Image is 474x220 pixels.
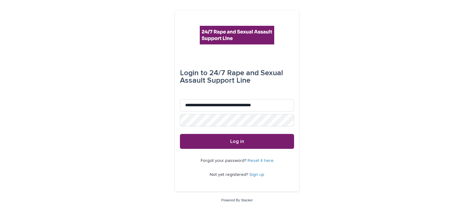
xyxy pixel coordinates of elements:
[180,64,294,89] div: 24/7 Rape and Sexual Assault Support Line
[180,134,294,149] button: Log in
[221,198,253,202] a: Powered By Stacker
[248,158,274,163] a: Reset it here
[249,172,264,177] a: Sign up
[201,158,248,163] span: Forgot your password?
[230,139,244,144] span: Log in
[180,69,208,77] span: Login to
[200,26,274,44] img: rhQMoQhaT3yELyF149Cw
[210,172,249,177] span: Not yet registered?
